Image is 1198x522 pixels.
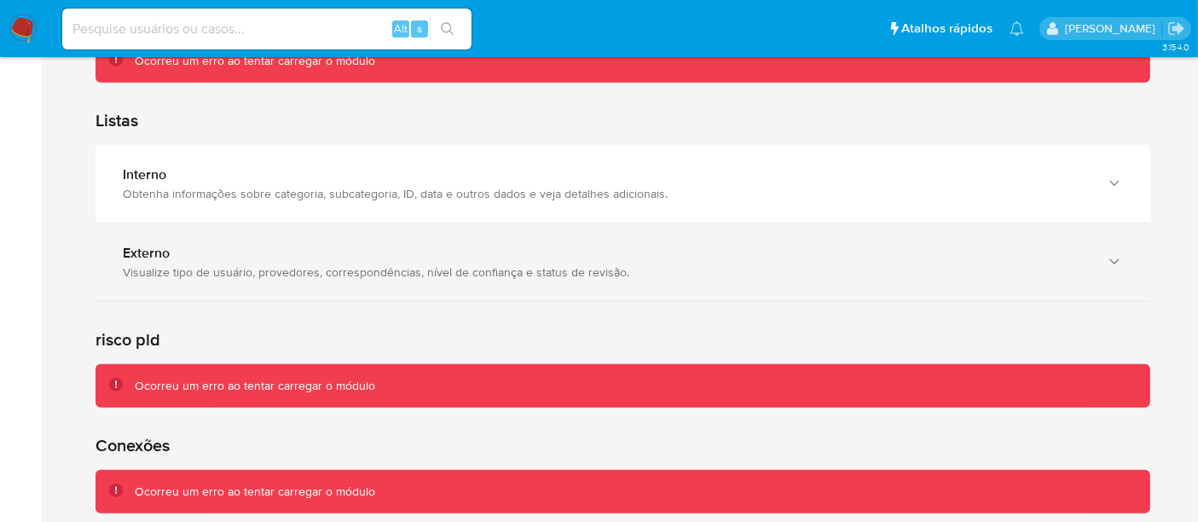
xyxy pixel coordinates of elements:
h1: risco pld [95,329,1150,351]
div: Obtenha informações sobre categoria, subcategoria, ID, data e outros dados e veja detalhes adicio... [123,186,1089,201]
input: Pesquise usuários ou casos... [62,18,472,40]
div: Ocorreu um erro ao tentar carregar o módulo [135,53,375,69]
div: Visualize tipo de usuário, provedores, correspondências, nível de confiança e status de revisão. [123,264,1089,280]
div: Ocorreu um erro ao tentar carregar o módulo [135,484,375,500]
span: Alt [394,20,408,37]
button: InternoObtenha informações sobre categoria, subcategoria, ID, data e outros dados e veja detalhes... [95,145,1150,223]
a: Sair [1167,20,1185,38]
button: ExternoVisualize tipo de usuário, provedores, correspondências, nível de confiança e status de re... [95,223,1150,301]
p: fernanda.sandoval@mercadopago.com.br [1065,20,1161,37]
span: s [417,20,422,37]
div: Interno [123,166,1089,183]
button: search-icon [430,17,465,41]
div: Externo [123,245,1089,262]
h1: Listas [95,110,1150,131]
h1: Conexões [95,435,1150,456]
span: Atalhos rápidos [901,20,993,38]
div: Ocorreu um erro ao tentar carregar o módulo [135,378,375,394]
a: Notificações [1010,21,1024,36]
span: 3.154.0 [1162,40,1189,54]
